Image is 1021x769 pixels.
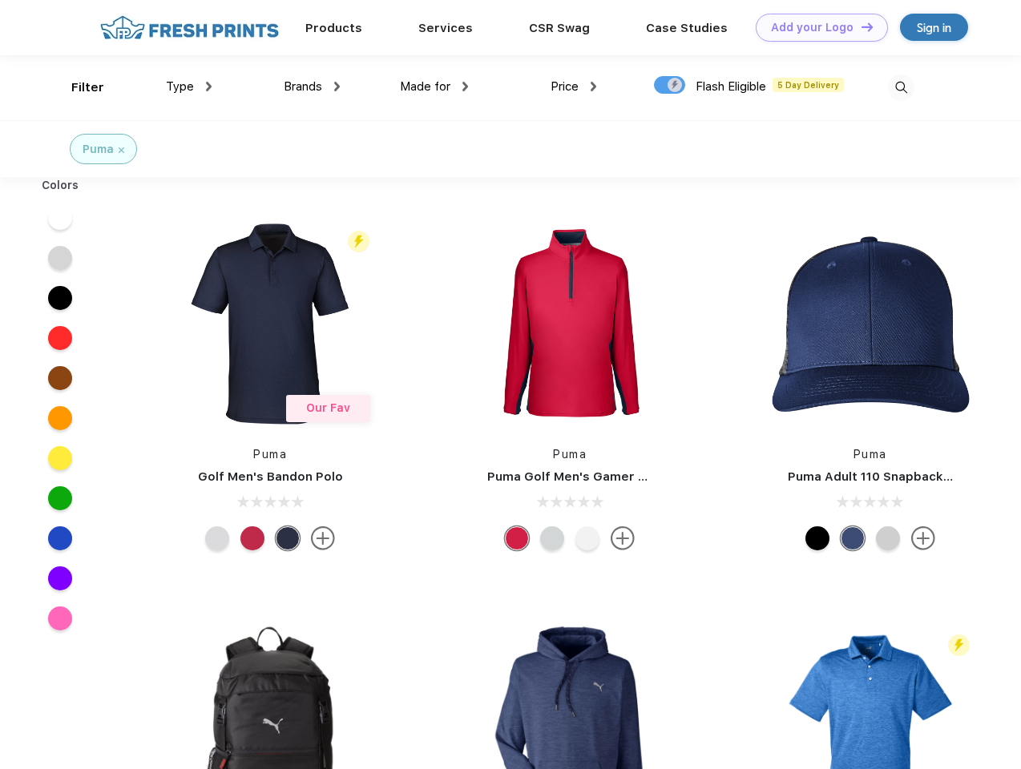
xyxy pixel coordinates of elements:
[418,21,473,35] a: Services
[876,526,900,550] div: Quarry Brt Whit
[553,448,587,461] a: Puma
[551,79,579,94] span: Price
[771,21,854,34] div: Add your Logo
[95,14,284,42] img: fo%20logo%202.webp
[764,217,977,430] img: func=resize&h=266
[83,141,114,158] div: Puma
[611,526,635,550] img: more.svg
[505,526,529,550] div: Ski Patrol
[948,634,970,656] img: flash_active_toggle.svg
[276,526,300,550] div: Navy Blazer
[205,526,229,550] div: High Rise
[253,448,287,461] a: Puma
[917,18,951,37] div: Sign in
[696,79,766,94] span: Flash Eligible
[900,14,968,41] a: Sign in
[311,526,335,550] img: more.svg
[284,79,322,94] span: Brands
[334,82,340,91] img: dropdown.png
[529,21,590,35] a: CSR Swag
[911,526,935,550] img: more.svg
[163,217,377,430] img: func=resize&h=266
[591,82,596,91] img: dropdown.png
[862,22,873,31] img: DT
[805,526,829,550] div: Pma Blk Pma Blk
[487,469,741,484] a: Puma Golf Men's Gamer Golf Quarter-Zip
[206,82,212,91] img: dropdown.png
[400,79,450,94] span: Made for
[854,448,887,461] a: Puma
[306,401,350,414] span: Our Fav
[773,78,844,92] span: 5 Day Delivery
[166,79,194,94] span: Type
[30,177,91,194] div: Colors
[463,217,676,430] img: func=resize&h=266
[198,469,343,484] a: Golf Men's Bandon Polo
[348,231,369,252] img: flash_active_toggle.svg
[305,21,362,35] a: Products
[119,147,124,153] img: filter_cancel.svg
[841,526,865,550] div: Peacoat Qut Shd
[240,526,264,550] div: Ski Patrol
[462,82,468,91] img: dropdown.png
[575,526,599,550] div: Bright White
[540,526,564,550] div: High Rise
[888,74,914,101] img: desktop_search.svg
[71,79,104,97] div: Filter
